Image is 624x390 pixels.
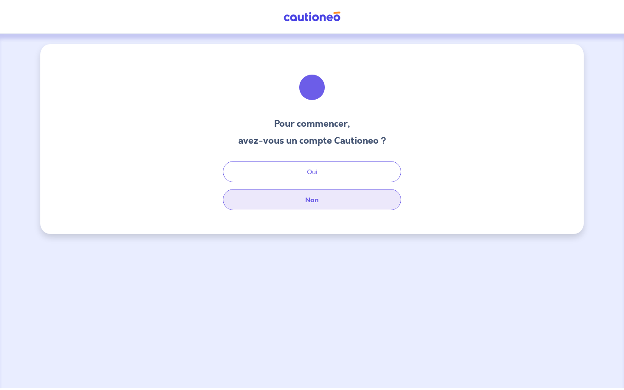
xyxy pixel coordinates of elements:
button: Non [223,189,401,210]
img: Cautioneo [280,11,344,22]
img: illu_welcome.svg [289,64,335,110]
h3: avez-vous un compte Cautioneo ? [238,134,386,148]
button: Oui [223,161,401,182]
h3: Pour commencer, [238,117,386,131]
